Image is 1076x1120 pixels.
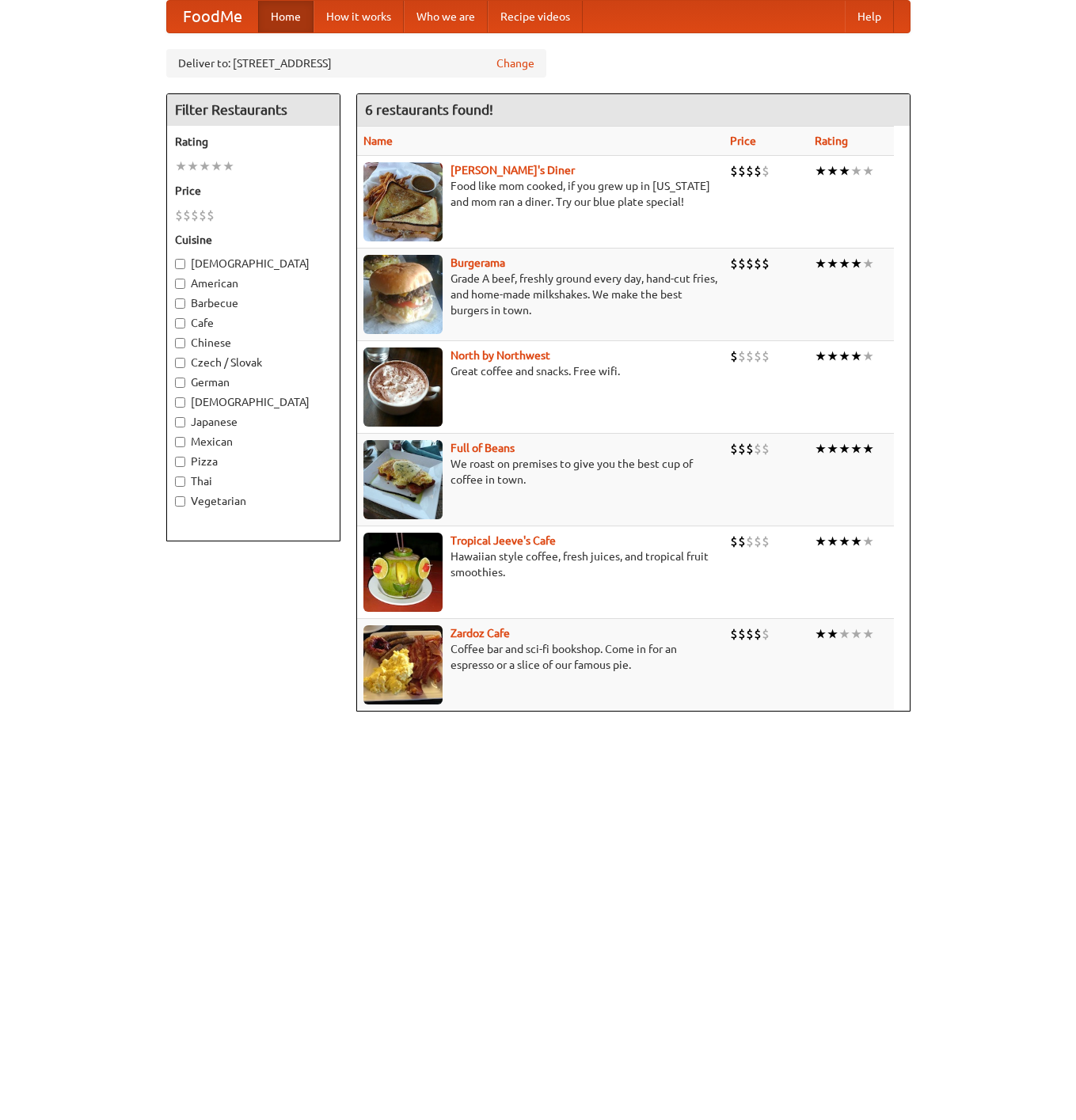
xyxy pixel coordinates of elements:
[738,255,746,272] li: $
[815,533,827,550] li: ★
[827,533,838,550] li: ★
[451,164,575,177] a: [PERSON_NAME]'s Diner
[754,162,762,180] li: $
[363,347,443,427] img: north.jpg
[175,259,185,269] input: [DEMOGRAPHIC_DATA]
[827,625,838,643] li: ★
[363,363,717,379] p: Great coffee and snacks. Free wifi.
[838,440,850,457] li: ★
[451,349,550,362] a: North by Northwest
[738,347,746,365] li: $
[827,440,838,457] li: ★
[175,183,332,199] h5: Price
[175,279,185,289] input: American
[815,162,827,180] li: ★
[496,55,534,71] a: Change
[850,625,862,643] li: ★
[762,255,770,272] li: $
[167,1,258,32] a: FoodMe
[175,454,332,469] label: Pizza
[175,256,332,271] label: [DEMOGRAPHIC_DATA]
[183,207,191,224] li: $
[175,473,332,489] label: Thai
[838,255,850,272] li: ★
[827,347,838,365] li: ★
[862,625,874,643] li: ★
[363,162,443,241] img: sallys.jpg
[175,232,332,248] h5: Cuisine
[862,533,874,550] li: ★
[451,442,515,454] a: Full of Beans
[815,625,827,643] li: ★
[754,533,762,550] li: $
[850,440,862,457] li: ★
[175,275,332,291] label: American
[738,440,746,457] li: $
[730,533,738,550] li: $
[762,162,770,180] li: $
[746,162,754,180] li: $
[175,318,185,328] input: Cafe
[175,295,332,311] label: Barbecue
[862,162,874,180] li: ★
[850,162,862,180] li: ★
[365,102,493,117] ng-pluralize: 6 restaurants found!
[175,134,332,150] h5: Rating
[451,256,505,269] a: Burgerama
[730,440,738,457] li: $
[488,1,583,32] a: Recipe videos
[363,178,717,210] p: Food like mom cooked, if you grew up in [US_STATE] and mom ran a diner. Try our blue plate special!
[754,440,762,457] li: $
[762,440,770,457] li: $
[175,355,332,370] label: Czech / Slovak
[175,417,185,427] input: Japanese
[175,476,185,487] input: Thai
[746,625,754,643] li: $
[314,1,404,32] a: How it works
[175,207,183,224] li: $
[815,255,827,272] li: ★
[199,207,207,224] li: $
[850,533,862,550] li: ★
[175,414,332,430] label: Japanese
[363,255,443,334] img: burgerama.jpg
[175,496,185,507] input: Vegetarian
[363,641,717,673] p: Coffee bar and sci-fi bookshop. Come in for an espresso or a slice of our famous pie.
[746,533,754,550] li: $
[222,158,234,175] li: ★
[738,162,746,180] li: $
[258,1,314,32] a: Home
[363,271,717,318] p: Grade A beef, freshly ground every day, hand-cut fries, and home-made milkshakes. We make the bes...
[167,94,340,126] h4: Filter Restaurants
[838,162,850,180] li: ★
[175,493,332,509] label: Vegetarian
[838,533,850,550] li: ★
[191,207,199,224] li: $
[754,625,762,643] li: $
[175,378,185,388] input: German
[838,625,850,643] li: ★
[175,374,332,390] label: German
[363,456,717,488] p: We roast on premises to give you the best cup of coffee in town.
[451,627,510,640] a: Zardoz Cafe
[404,1,488,32] a: Who we are
[451,534,556,547] a: Tropical Jeeve's Cafe
[175,457,185,467] input: Pizza
[175,358,185,368] input: Czech / Slovak
[754,255,762,272] li: $
[363,549,717,580] p: Hawaiian style coffee, fresh juices, and tropical fruit smoothies.
[166,49,546,78] div: Deliver to: [STREET_ADDRESS]
[175,437,185,447] input: Mexican
[211,158,222,175] li: ★
[730,162,738,180] li: $
[754,347,762,365] li: $
[363,533,443,612] img: jeeves.jpg
[762,533,770,550] li: $
[862,347,874,365] li: ★
[738,533,746,550] li: $
[175,397,185,408] input: [DEMOGRAPHIC_DATA]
